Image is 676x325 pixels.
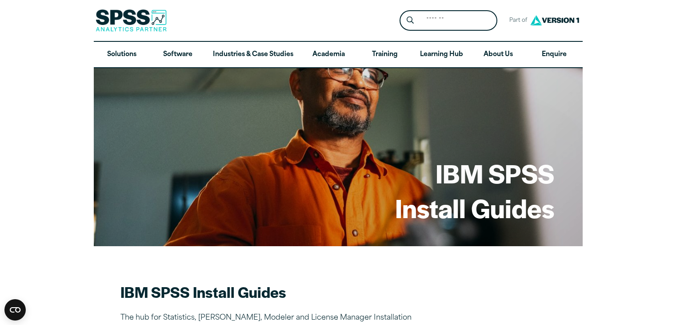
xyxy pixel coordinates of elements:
a: Academia [300,42,356,68]
img: Version1 Logo [528,12,581,28]
svg: Search magnifying glass icon [407,16,414,24]
a: Enquire [526,42,582,68]
form: Site Header Search Form [400,10,497,31]
h2: IBM SPSS Install Guides [120,282,432,302]
button: Search magnifying glass icon [402,12,418,29]
a: Training [356,42,412,68]
a: Solutions [94,42,150,68]
img: SPSS Analytics Partner [96,9,167,32]
nav: Desktop version of site main menu [94,42,583,68]
span: Part of [504,14,528,27]
a: Learning Hub [413,42,470,68]
h1: IBM SPSS Install Guides [395,156,554,225]
a: About Us [470,42,526,68]
a: Industries & Case Studies [206,42,300,68]
button: Open CMP widget [4,299,26,321]
a: Software [150,42,206,68]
